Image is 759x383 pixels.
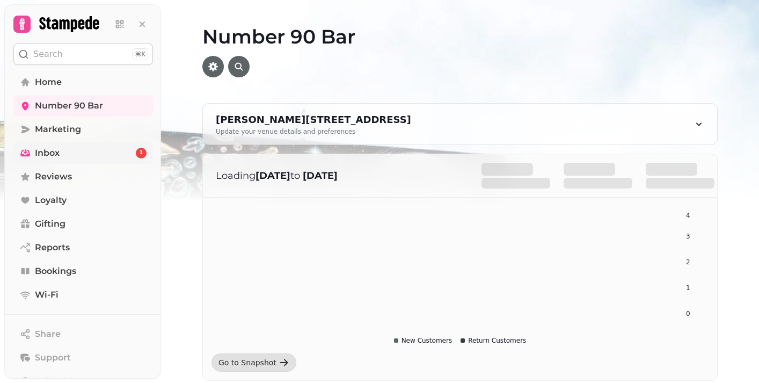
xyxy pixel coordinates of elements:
a: Bookings [13,261,153,282]
tspan: 3 [686,233,690,240]
tspan: 4 [686,212,690,219]
a: Wi-Fi [13,284,153,306]
a: Home [13,71,153,93]
div: Return Customers [461,336,526,345]
span: Reports [35,241,70,254]
div: Update your venue details and preferences [216,127,411,136]
div: Go to Snapshot [218,357,276,368]
strong: [DATE] [303,170,338,182]
p: Loading to [216,168,460,183]
a: Gifting [13,213,153,235]
a: Reports [13,237,153,258]
button: Search⌘K [13,44,153,65]
div: [PERSON_NAME][STREET_ADDRESS] [216,112,411,127]
span: Wi-Fi [35,288,59,301]
div: New Customers [394,336,453,345]
span: Support [35,351,71,364]
span: Inbox [35,147,60,160]
tspan: 2 [686,258,690,266]
strong: [DATE] [256,170,290,182]
button: Support [13,347,153,368]
span: Marketing [35,123,81,136]
a: Go to Snapshot [211,353,296,372]
span: Number 90 Bar [35,99,103,112]
tspan: 0 [686,310,690,317]
tspan: 1 [686,284,690,292]
a: Number 90 Bar [13,95,153,117]
p: Search [33,48,63,61]
span: Reviews [35,170,72,183]
button: Share [13,323,153,345]
span: Bookings [35,265,76,278]
a: Inbox1 [13,142,153,164]
span: Gifting [35,218,65,230]
a: Reviews [13,166,153,187]
a: Loyalty [13,190,153,211]
span: 1 [140,149,143,157]
div: ⌘K [132,48,148,60]
a: Marketing [13,119,153,140]
span: Home [35,76,62,89]
span: Loyalty [35,194,67,207]
span: Share [35,328,61,341]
